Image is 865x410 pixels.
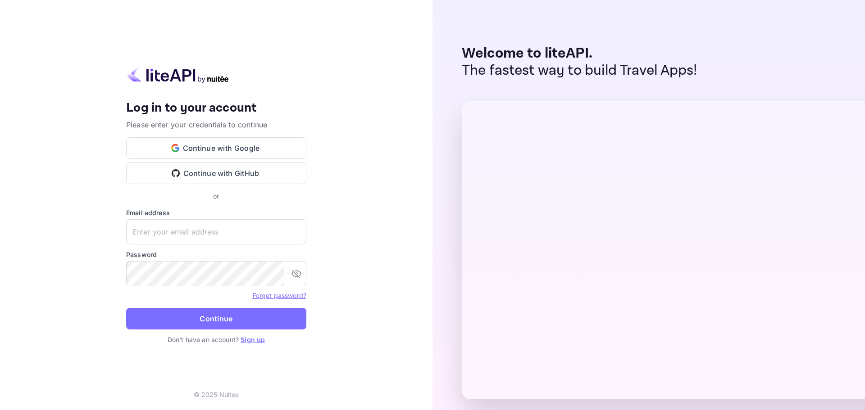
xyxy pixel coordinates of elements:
input: Enter your email address [126,219,306,244]
p: The fastest way to build Travel Apps! [462,62,697,79]
p: © 2025 Nuitee [194,390,239,399]
p: Welcome to liteAPI. [462,45,697,62]
button: Continue with Google [126,137,306,159]
img: liteapi [126,66,230,83]
label: Email address [126,208,306,217]
label: Password [126,250,306,259]
a: Sign up [241,336,265,343]
button: toggle password visibility [287,265,305,283]
p: Don't have an account? [126,335,306,344]
button: Continue with GitHub [126,162,306,184]
a: Forget password? [253,291,306,300]
a: Forget password? [253,292,306,299]
h4: Log in to your account [126,100,306,116]
p: or [213,191,219,201]
button: Continue [126,308,306,329]
p: Please enter your credentials to continue [126,119,306,130]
